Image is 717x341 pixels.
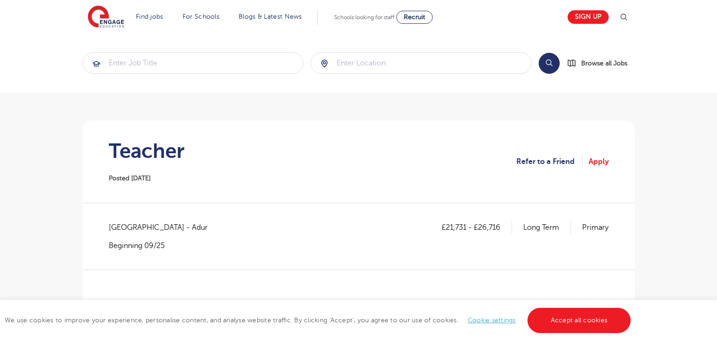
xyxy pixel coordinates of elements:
img: Engage Education [88,6,124,29]
a: Accept all cookies [527,308,631,333]
p: Long Term [523,221,571,234]
span: Posted [DATE] [109,175,151,182]
p: Primary [582,221,609,234]
a: For Schools [183,13,219,20]
a: Find jobs [136,13,163,20]
a: Browse all Jobs [567,58,635,69]
span: We use cookies to improve your experience, personalise content, and analyse website traffic. By c... [5,317,633,324]
p: Beginning 09/25 [109,241,217,251]
a: Refer to a Friend [516,156,583,168]
div: Submit [310,52,532,74]
a: Sign up [568,10,609,24]
input: Submit [83,53,303,73]
span: Browse all Jobs [581,58,627,69]
p: £21,731 - £26,716 [442,221,512,234]
span: Recruit [404,14,425,21]
a: Apply [589,156,609,168]
p: Job description: [109,298,609,310]
h1: Teacher [109,139,184,163]
div: Submit [83,52,304,74]
span: Schools looking for staff [334,14,394,21]
button: Search [539,53,560,74]
a: Cookie settings [468,317,516,324]
span: [GEOGRAPHIC_DATA] - Adur [109,221,217,234]
a: Blogs & Latest News [239,13,302,20]
input: Submit [311,53,531,73]
a: Recruit [396,11,433,24]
